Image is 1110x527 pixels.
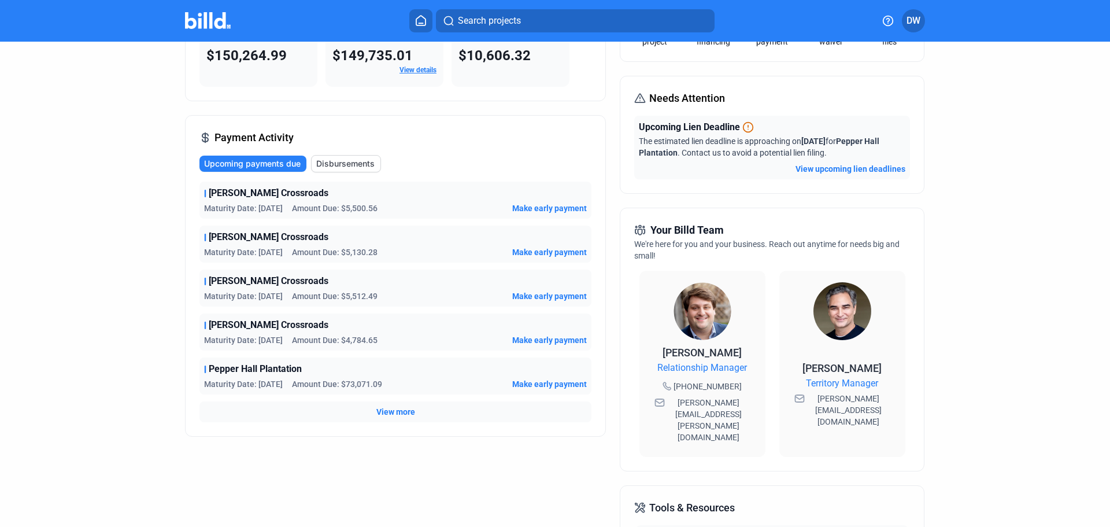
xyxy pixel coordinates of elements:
[209,274,328,288] span: [PERSON_NAME] Crossroads
[209,230,328,244] span: [PERSON_NAME] Crossroads
[204,378,283,390] span: Maturity Date: [DATE]
[667,397,750,443] span: [PERSON_NAME][EMAIL_ADDRESS][PERSON_NAME][DOMAIN_NAME]
[209,362,302,376] span: Pepper Hall Plantation
[512,290,587,302] button: Make early payment
[902,9,925,32] button: DW
[292,290,378,302] span: Amount Due: $5,512.49
[634,239,900,260] span: We're here for you and your business. Reach out anytime for needs big and small!
[185,12,231,29] img: Billd Company Logo
[639,120,740,134] span: Upcoming Lien Deadline
[436,9,715,32] button: Search projects
[801,137,826,146] span: [DATE]
[292,378,382,390] span: Amount Due: $73,071.09
[292,202,378,214] span: Amount Due: $5,500.56
[806,377,878,390] span: Territory Manager
[512,246,587,258] button: Make early payment
[813,282,871,340] img: Territory Manager
[311,155,381,172] button: Disbursements
[316,158,375,169] span: Disbursements
[204,202,283,214] span: Maturity Date: [DATE]
[649,90,725,106] span: Needs Attention
[802,362,882,374] span: [PERSON_NAME]
[807,393,890,428] span: [PERSON_NAME][EMAIL_ADDRESS][DOMAIN_NAME]
[674,381,742,392] span: [PHONE_NUMBER]
[209,318,328,332] span: [PERSON_NAME] Crossroads
[657,361,747,375] span: Relationship Manager
[906,14,920,28] span: DW
[204,158,301,169] span: Upcoming payments due
[206,47,287,64] span: $150,264.99
[639,137,879,157] span: The estimated lien deadline is approaching on for . Contact us to avoid a potential lien filing.
[512,378,587,390] button: Make early payment
[204,246,283,258] span: Maturity Date: [DATE]
[512,334,587,346] button: Make early payment
[512,202,587,214] button: Make early payment
[209,186,328,200] span: [PERSON_NAME] Crossroads
[292,334,378,346] span: Amount Due: $4,784.65
[458,47,531,64] span: $10,606.32
[376,406,415,418] button: View more
[649,500,735,516] span: Tools & Resources
[663,347,742,359] span: [PERSON_NAME]
[199,156,306,172] button: Upcoming payments due
[214,130,294,146] span: Payment Activity
[399,66,436,74] a: View details
[292,246,378,258] span: Amount Due: $5,130.28
[204,290,283,302] span: Maturity Date: [DATE]
[795,163,905,175] button: View upcoming lien deadlines
[204,334,283,346] span: Maturity Date: [DATE]
[458,14,521,28] span: Search projects
[332,47,413,64] span: $149,735.01
[674,282,731,340] img: Relationship Manager
[650,222,724,238] span: Your Billd Team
